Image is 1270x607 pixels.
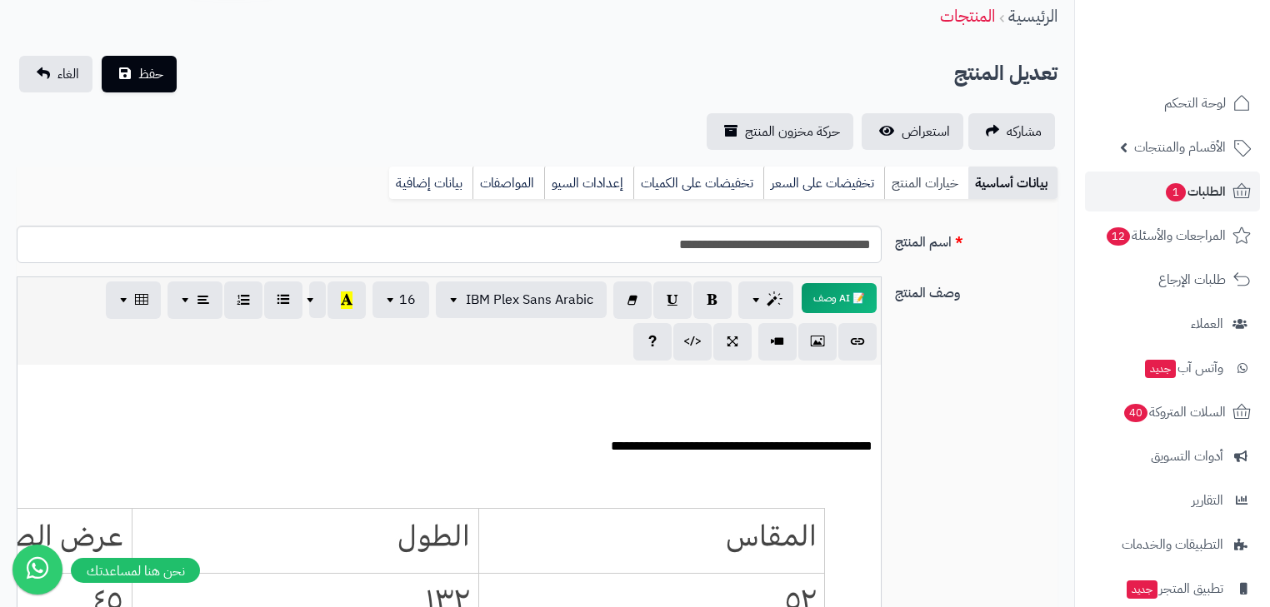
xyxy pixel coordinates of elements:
[745,122,840,142] span: حركة مخزون المنتج
[436,281,607,318] button: IBM Plex Sans Arabic
[1085,304,1260,344] a: العملاء
[1008,3,1057,28] a: الرئيسية
[399,290,416,310] span: 16
[1085,260,1260,300] a: طلبات الإرجاع
[1151,445,1223,468] span: أدوات التسويق
[968,167,1057,200] a: بيانات أساسية
[633,167,763,200] a: تخفيضات على الكميات
[1007,122,1042,142] span: مشاركه
[1107,227,1130,246] span: 12
[138,64,163,84] span: حفظ
[1166,183,1186,202] span: 1
[19,56,92,92] a: الغاء
[1145,360,1176,378] span: جديد
[1085,392,1260,432] a: السلات المتروكة40
[102,56,177,92] button: حفظ
[888,226,1064,252] label: اسم المنتج
[888,276,1064,303] label: وصف المنتج
[1085,436,1260,476] a: أدوات التسويق
[1158,268,1226,291] span: طلبات الإرجاع
[544,167,633,200] a: إعدادات السيو
[1085,83,1260,123] a: لوحة التحكم
[1134,136,1226,159] span: الأقسام والمنتجات
[1124,404,1147,422] span: 40
[1143,356,1223,380] span: وآتس آب
[763,167,884,200] a: تخفيضات على السعر
[1122,401,1226,424] span: السلات المتروكة
[57,64,79,84] span: الغاء
[802,283,877,313] button: 📝 AI وصف
[1085,480,1260,520] a: التقارير
[862,113,963,150] a: استعراض
[968,113,1055,150] a: مشاركه
[954,57,1057,91] h2: تعديل المنتج
[1122,533,1223,556] span: التطبيقات والخدمات
[1085,348,1260,388] a: وآتس آبجديد
[1127,580,1157,599] span: جديد
[472,167,544,200] a: المواصفات
[1085,525,1260,565] a: التطبيقات والخدمات
[1164,92,1226,115] span: لوحة التحكم
[1085,172,1260,211] a: الطلبات1
[372,281,429,318] button: 16
[389,167,472,200] a: بيانات إضافية
[902,122,950,142] span: استعراض
[1085,216,1260,256] a: المراجعات والأسئلة12
[466,290,593,310] span: IBM Plex Sans Arabic
[1164,180,1226,203] span: الطلبات
[940,3,995,28] a: المنتجات
[1192,489,1223,512] span: التقارير
[884,167,968,200] a: خيارات المنتج
[1125,577,1223,600] span: تطبيق المتجر
[707,113,853,150] a: حركة مخزون المنتج
[1105,224,1226,247] span: المراجعات والأسئلة
[1191,312,1223,336] span: العملاء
